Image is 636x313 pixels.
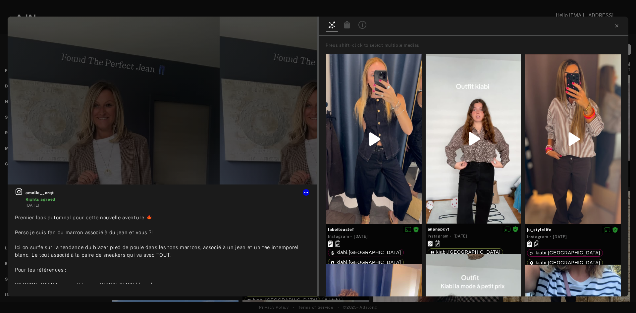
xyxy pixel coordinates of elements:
[453,234,467,238] time: 2025-09-03T16:01:09.000Z
[603,281,636,313] div: Widget de chat
[512,227,518,231] span: Rights agreed
[530,260,600,265] div: kiabi.france
[26,203,39,208] time: 2025-09-17T14:11:59.000Z
[354,234,368,239] time: 2025-09-14T08:59:31.000Z
[527,240,532,247] svg: Exact products linked
[26,197,55,202] span: Rights agreed
[534,240,539,247] svg: Similar products linked
[328,240,333,247] svg: Exact products linked
[335,240,340,247] svg: Similar products linked
[26,190,310,196] span: amelie__crqt
[403,226,413,233] button: Disable diffusion on this media
[428,240,433,246] svg: Exact products linked
[603,281,636,313] iframe: Chat Widget
[436,249,501,255] span: kiabi.[GEOGRAPHIC_DATA]
[527,234,548,240] div: Instagram
[337,260,401,265] span: kiabi.[GEOGRAPHIC_DATA]
[435,240,440,246] svg: Similar products linked
[536,250,600,255] span: kiabi.[GEOGRAPHIC_DATA]
[503,226,512,233] button: Disable diffusion on this media
[550,234,552,239] span: ·
[337,250,401,255] span: kiabi.[GEOGRAPHIC_DATA]
[428,226,519,232] span: ananapcvt
[612,227,618,232] span: Rights agreed
[331,250,401,255] div: kiabi.france
[350,234,352,239] span: ·
[413,227,419,232] span: Rights agreed
[326,42,626,49] div: Press shift+click to select multiple medias
[450,234,452,239] span: ·
[430,250,501,254] div: kiabi.france
[553,235,567,239] time: 2025-08-21T19:35:33.000Z
[428,233,449,239] div: Instagram
[602,226,612,233] button: Disable diffusion on this media
[328,227,420,233] span: laboiteastef
[536,260,600,265] span: kiabi.[GEOGRAPHIC_DATA]
[530,250,600,255] div: kiabi.france
[328,234,349,239] div: Instagram
[527,227,619,233] span: ju_stylelife
[331,260,401,265] div: kiabi.france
